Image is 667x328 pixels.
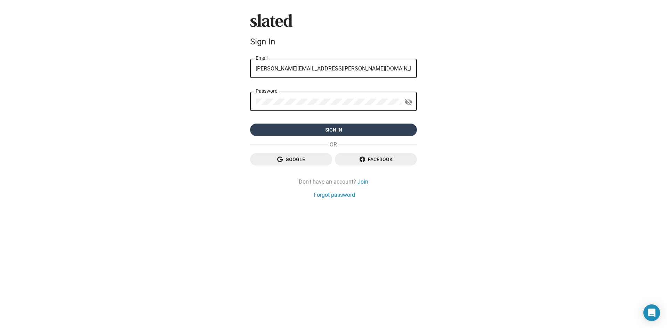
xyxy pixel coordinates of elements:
span: Facebook [340,153,411,166]
button: Sign in [250,124,417,136]
mat-icon: visibility_off [404,97,413,108]
span: Sign in [256,124,411,136]
button: Facebook [335,153,417,166]
div: Don't have an account? [250,178,417,185]
div: Sign In [250,37,417,47]
button: Show password [402,95,415,109]
button: Google [250,153,332,166]
a: Forgot password [314,191,355,199]
span: Google [256,153,327,166]
sl-branding: Sign In [250,14,417,49]
div: Open Intercom Messenger [643,304,660,321]
a: Join [357,178,368,185]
